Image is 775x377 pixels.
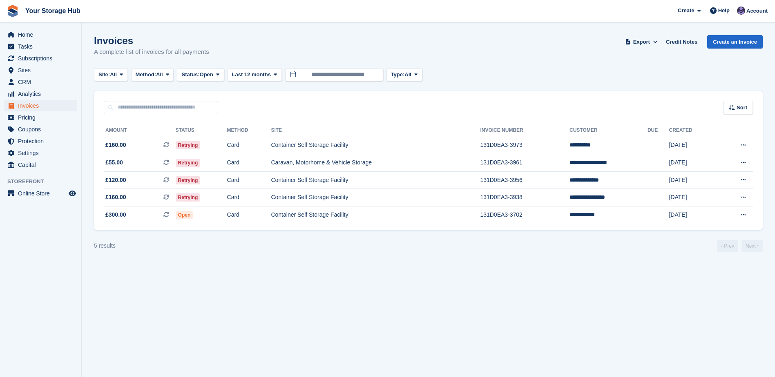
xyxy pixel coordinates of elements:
span: £160.00 [105,141,126,149]
span: Storefront [7,177,81,186]
span: Retrying [176,176,201,184]
span: CRM [18,76,67,88]
span: Export [633,38,650,46]
button: Last 12 months [228,68,282,82]
span: £300.00 [105,211,126,219]
button: Export [623,35,659,49]
td: Card [227,137,271,154]
span: Coupons [18,124,67,135]
a: menu [4,124,77,135]
p: A complete list of invoices for all payments [94,47,209,57]
a: menu [4,100,77,111]
td: 131D0EA3-3961 [480,154,570,172]
td: [DATE] [669,137,717,154]
td: Container Self Storage Facility [271,137,480,154]
span: Tasks [18,41,67,52]
td: 131D0EA3-3956 [480,171,570,189]
span: All [404,71,411,79]
th: Customer [570,124,648,137]
a: menu [4,41,77,52]
th: Status [176,124,227,137]
td: Container Self Storage Facility [271,189,480,206]
td: Container Self Storage Facility [271,171,480,189]
td: Container Self Storage Facility [271,206,480,224]
span: Sites [18,64,67,76]
span: All [110,71,117,79]
span: Home [18,29,67,40]
span: Online Store [18,188,67,199]
span: Account [746,7,768,15]
span: Method: [136,71,156,79]
span: Retrying [176,193,201,202]
span: Analytics [18,88,67,100]
span: Help [718,7,730,15]
span: Settings [18,147,67,159]
h1: Invoices [94,35,209,46]
span: Invoices [18,100,67,111]
span: Subscriptions [18,53,67,64]
nav: Page [715,240,764,252]
th: Invoice Number [480,124,570,137]
span: Pricing [18,112,67,123]
a: menu [4,64,77,76]
td: Card [227,171,271,189]
th: Amount [104,124,176,137]
div: 5 results [94,242,116,250]
th: Site [271,124,480,137]
a: Create an Invoice [707,35,763,49]
span: Capital [18,159,67,171]
td: Card [227,154,271,172]
img: stora-icon-8386f47178a22dfd0bd8f6a31ec36ba5ce8667c1dd55bd0f319d3a0aa187defe.svg [7,5,19,17]
a: Previous [717,240,738,252]
a: menu [4,53,77,64]
a: menu [4,159,77,171]
a: menu [4,147,77,159]
td: [DATE] [669,154,717,172]
span: All [156,71,163,79]
span: Site: [98,71,110,79]
a: menu [4,112,77,123]
button: Type: All [386,68,422,82]
td: Card [227,206,271,224]
th: Method [227,124,271,137]
a: menu [4,135,77,147]
span: £55.00 [105,158,123,167]
a: menu [4,188,77,199]
span: Last 12 months [232,71,271,79]
span: Retrying [176,141,201,149]
button: Method: All [131,68,174,82]
td: 131D0EA3-3938 [480,189,570,206]
button: Site: All [94,68,128,82]
span: Create [678,7,694,15]
span: Type: [391,71,405,79]
td: Card [227,189,271,206]
td: [DATE] [669,206,717,224]
span: Status: [181,71,199,79]
span: £120.00 [105,176,126,184]
button: Status: Open [177,68,224,82]
a: menu [4,76,77,88]
span: Open [176,211,193,219]
span: Protection [18,135,67,147]
img: Liam Beddard [737,7,745,15]
td: 131D0EA3-3702 [480,206,570,224]
a: Preview store [67,188,77,198]
a: Next [741,240,763,252]
td: [DATE] [669,171,717,189]
a: Credit Notes [663,35,701,49]
span: £160.00 [105,193,126,202]
a: menu [4,29,77,40]
th: Created [669,124,717,137]
td: Caravan, Motorhome & Vehicle Storage [271,154,480,172]
span: Open [200,71,213,79]
span: Retrying [176,159,201,167]
th: Due [648,124,669,137]
a: menu [4,88,77,100]
td: [DATE] [669,189,717,206]
td: 131D0EA3-3973 [480,137,570,154]
span: Sort [737,104,747,112]
a: Your Storage Hub [22,4,84,18]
